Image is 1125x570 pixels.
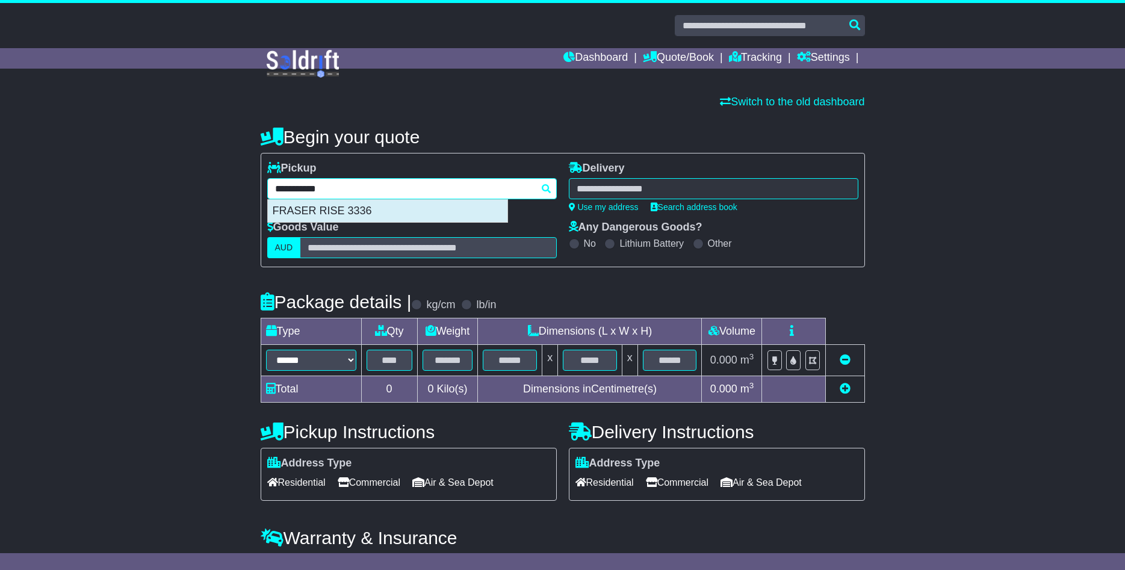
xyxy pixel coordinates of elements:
span: 0.000 [710,354,737,366]
h4: Warranty & Insurance [261,528,865,548]
label: Other [708,238,732,249]
a: Quote/Book [643,48,714,69]
h4: Pickup Instructions [261,422,557,442]
span: Residential [267,473,326,492]
h4: Delivery Instructions [569,422,865,442]
label: Any Dangerous Goods? [569,221,702,234]
td: Dimensions (L x W x H) [478,318,702,345]
span: 0.000 [710,383,737,395]
label: Delivery [569,162,625,175]
label: No [584,238,596,249]
span: m [740,354,754,366]
span: Air & Sea Depot [721,473,802,492]
a: Tracking [729,48,782,69]
sup: 3 [749,381,754,390]
a: Add new item [840,383,851,395]
label: Address Type [267,457,352,470]
a: Switch to the old dashboard [720,96,864,108]
label: Goods Value [267,221,339,234]
a: Search address book [651,202,737,212]
typeahead: Please provide city [267,178,557,199]
label: AUD [267,237,301,258]
a: Remove this item [840,354,851,366]
span: Air & Sea Depot [412,473,494,492]
span: Commercial [646,473,708,492]
h4: Package details | [261,292,412,312]
td: Total [261,376,361,403]
label: Address Type [575,457,660,470]
a: Use my address [569,202,639,212]
td: x [542,345,558,376]
div: FRASER RISE 3336 [268,200,507,223]
span: Residential [575,473,634,492]
td: Kilo(s) [417,376,478,403]
a: Dashboard [563,48,628,69]
label: kg/cm [426,299,455,312]
label: lb/in [476,299,496,312]
label: Lithium Battery [619,238,684,249]
td: Volume [702,318,762,345]
a: Settings [797,48,850,69]
span: m [740,383,754,395]
h4: Begin your quote [261,127,865,147]
td: Weight [417,318,478,345]
td: Qty [361,318,417,345]
td: 0 [361,376,417,403]
span: Commercial [338,473,400,492]
span: 0 [427,383,433,395]
label: Pickup [267,162,317,175]
td: Type [261,318,361,345]
td: Dimensions in Centimetre(s) [478,376,702,403]
td: x [622,345,637,376]
sup: 3 [749,352,754,361]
